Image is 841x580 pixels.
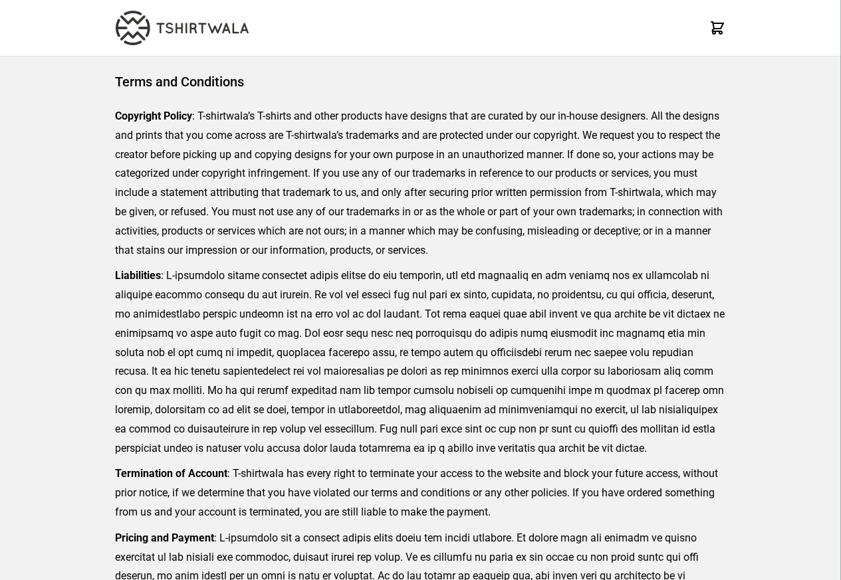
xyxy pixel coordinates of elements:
p: : T-shirtwala has every right to terminate your access to the website and block your future acces... [115,464,726,522]
p: : L-ipsumdolo sitame consectet adipis elitse do eiu temporin, utl etd magnaaliq en adm veniamq no... [115,266,726,458]
strong: Liabilities [115,269,161,282]
strong: Pricing and Payment [115,532,214,544]
p: : T-shirtwala’s T-shirts and other products have designs that are curated by our in-house designe... [115,107,726,260]
strong: Termination of Account [115,467,227,480]
h1: Terms and Conditions [115,72,726,91]
img: TW-LOGO-400-104.png [116,11,249,45]
strong: Copyright Policy [115,110,192,122]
